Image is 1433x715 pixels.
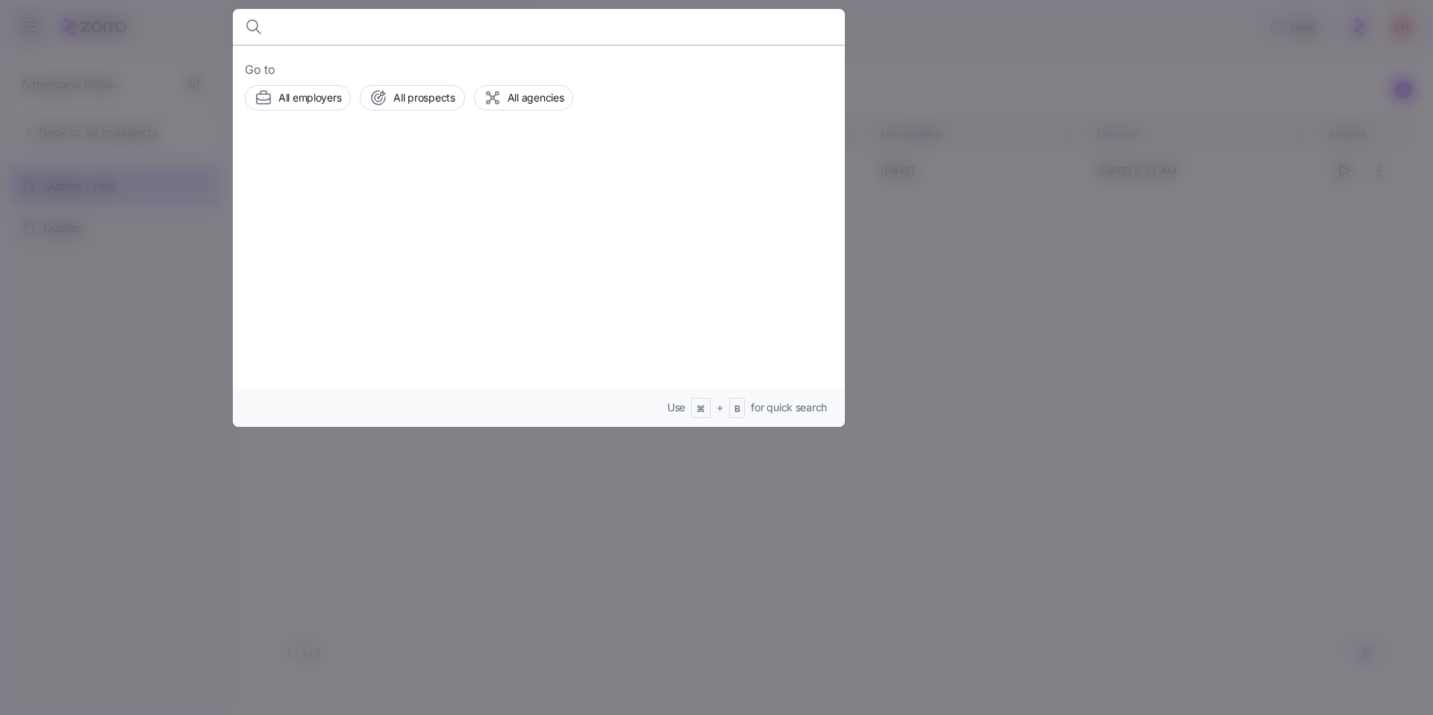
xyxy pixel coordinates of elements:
button: All prospects [360,85,464,110]
span: for quick search [751,400,827,415]
button: All agencies [474,85,574,110]
span: ⌘ [696,403,705,416]
span: All agencies [508,90,564,105]
span: B [734,403,740,416]
button: All employers [245,85,351,110]
span: Go to [245,60,833,79]
span: Use [667,400,685,415]
span: All employers [278,90,341,105]
span: All prospects [393,90,455,105]
span: + [716,400,723,415]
